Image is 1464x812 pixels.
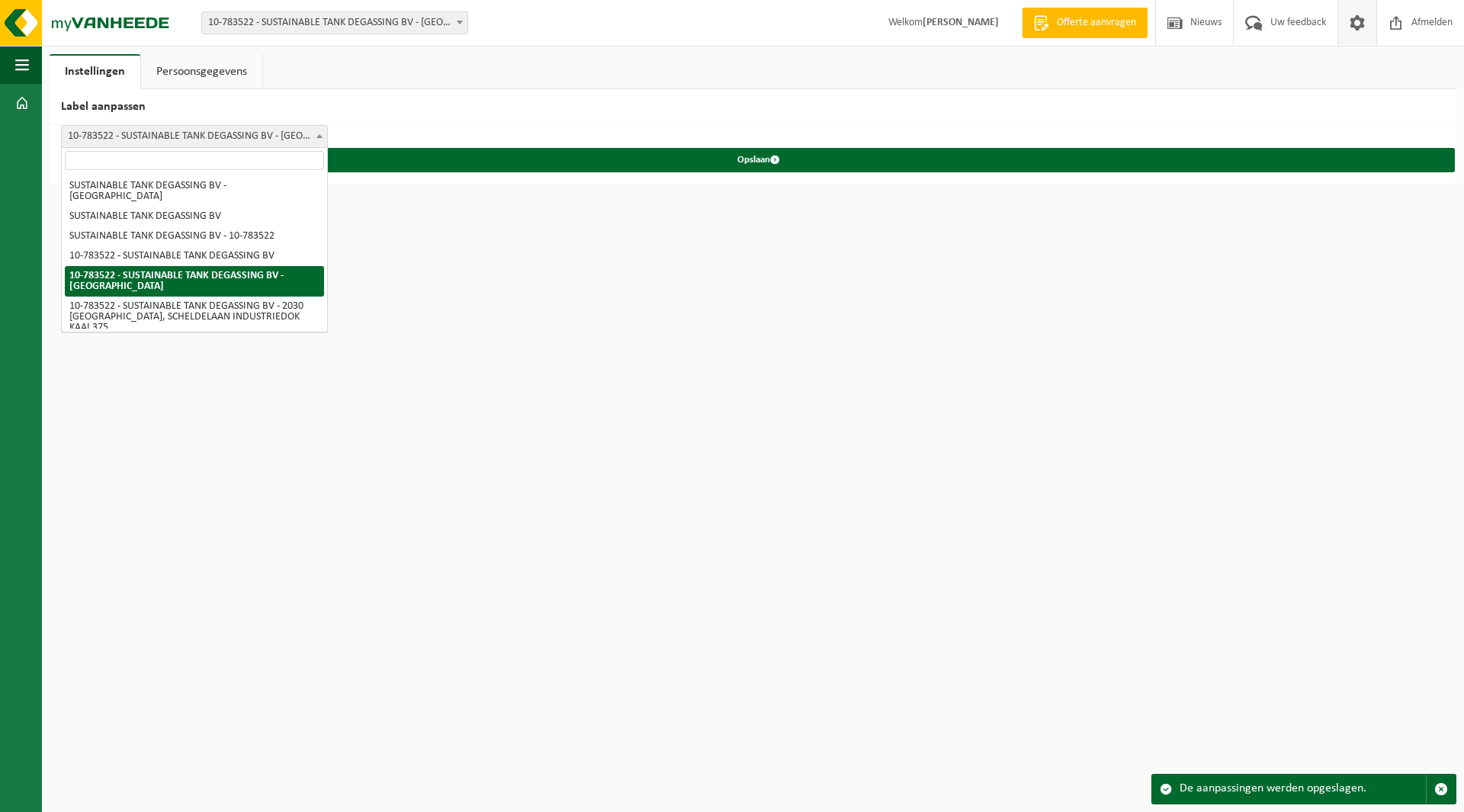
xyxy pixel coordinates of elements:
[62,126,327,147] span: 10-783522 - SUSTAINABLE TANK DEGASSING BV - ANTWERPEN
[65,176,324,207] li: SUSTAINABLE TANK DEGASSING BV - [GEOGRAPHIC_DATA]
[202,12,467,34] span: 10-783522 - SUSTAINABLE TANK DEGASSING BV - ANTWERPEN
[1022,8,1148,38] a: Offerte aanvragen
[65,297,324,338] li: 10-783522 - SUSTAINABLE TANK DEGASSING BV - 2030 [GEOGRAPHIC_DATA], SCHELDELAAN INDUSTRIEDOK KAAI...
[201,11,468,34] span: 10-783522 - SUSTAINABLE TANK DEGASSING BV - ANTWERPEN
[141,54,262,89] a: Persoonsgegevens
[63,148,1455,172] button: Opslaan
[65,207,324,226] li: SUSTAINABLE TANK DEGASSING BV
[65,226,324,246] li: SUSTAINABLE TANK DEGASSING BV - 10-783522
[1053,15,1140,30] span: Offerte aanvragen
[1180,775,1426,804] div: De aanpassingen werden opgeslagen.
[50,89,1456,125] h2: Label aanpassen
[61,125,328,148] span: 10-783522 - SUSTAINABLE TANK DEGASSING BV - ANTWERPEN
[50,54,140,89] a: Instellingen
[65,246,324,266] li: 10-783522 - SUSTAINABLE TANK DEGASSING BV
[65,266,324,297] li: 10-783522 - SUSTAINABLE TANK DEGASSING BV - [GEOGRAPHIC_DATA]
[923,17,999,28] strong: [PERSON_NAME]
